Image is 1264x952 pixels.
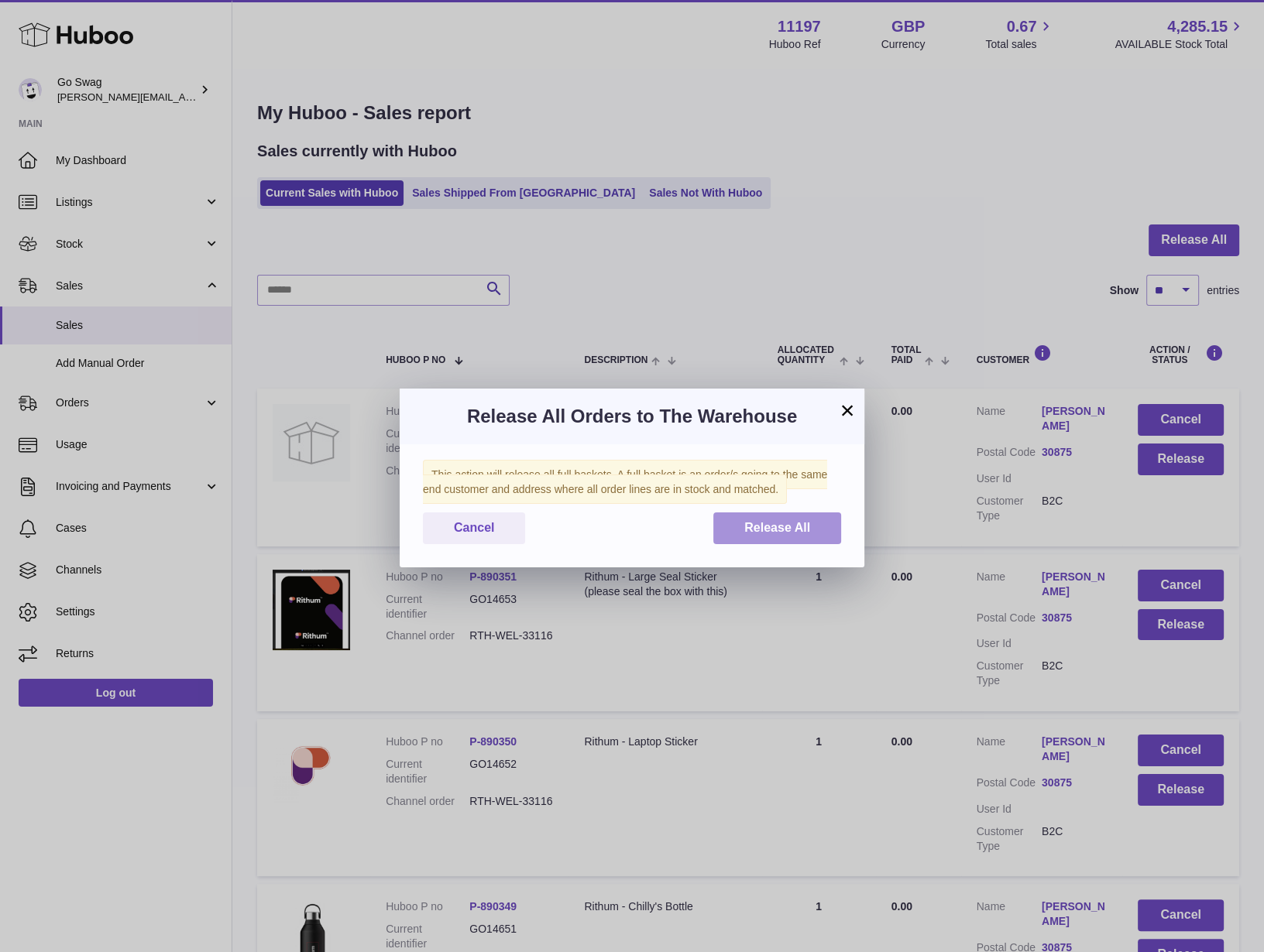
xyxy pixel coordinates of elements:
[744,521,810,534] span: Release All
[423,460,827,504] span: This action will release all full baskets. A full basket is an order/s going to the same end cust...
[423,512,525,544] button: Cancel
[713,512,841,544] button: Release All
[838,401,857,419] button: ×
[423,404,841,429] h3: Release All Orders to The Warehouse
[454,521,494,534] span: Cancel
